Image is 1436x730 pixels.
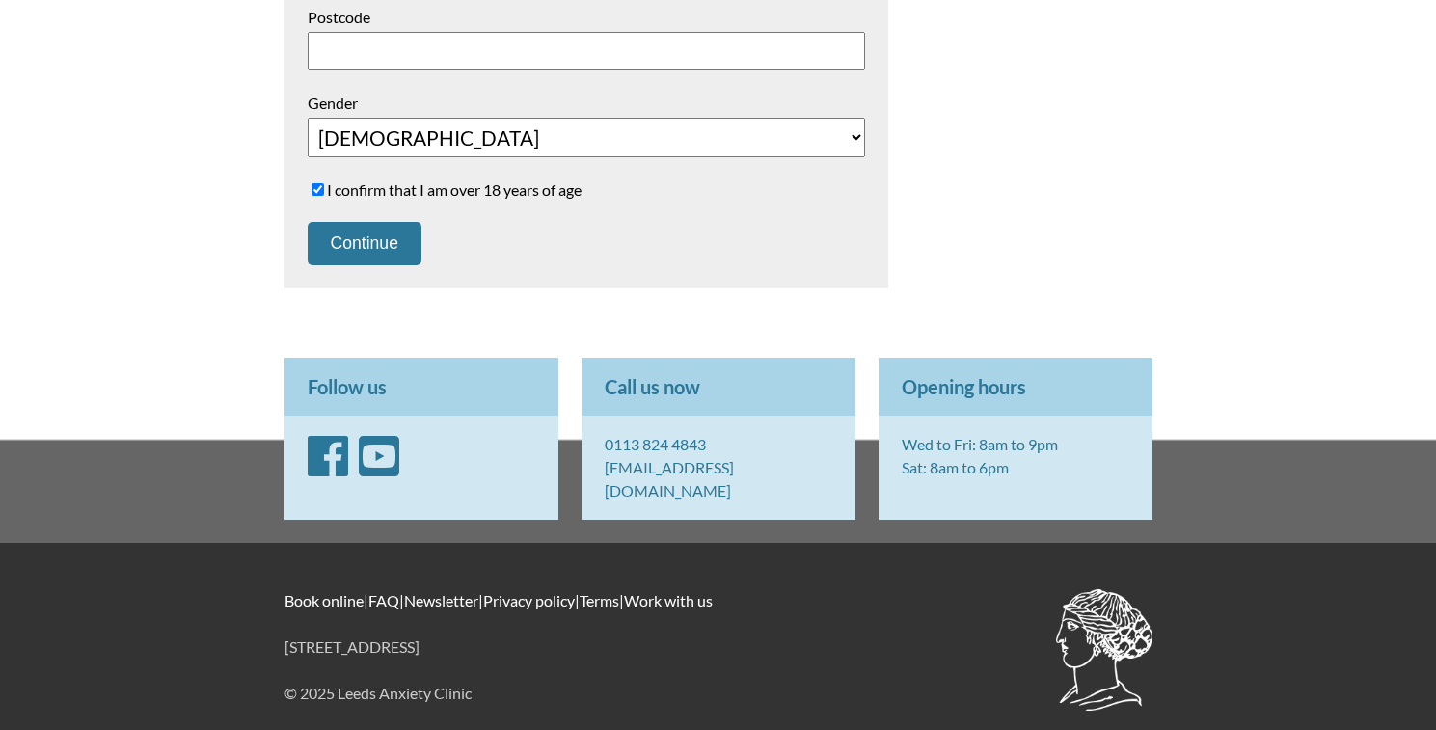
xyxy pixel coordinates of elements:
[624,591,713,609] a: Work with us
[284,358,558,416] p: Follow us
[879,358,1152,416] p: Opening hours
[308,433,348,479] i: Facebook
[368,591,399,609] a: FAQ
[308,8,865,26] label: Postcode
[284,682,1152,705] p: © 2025 Leeds Anxiety Clinic
[605,458,734,500] a: [EMAIL_ADDRESS][DOMAIN_NAME]
[605,435,706,453] a: 0113 824 4843
[308,222,421,265] button: Continue
[284,591,364,609] a: Book online
[308,180,865,199] label: I confirm that I am over 18 years of age
[359,433,399,479] i: YouTube
[1056,589,1152,711] img: BACP accredited
[284,589,1152,612] p: | | | | |
[284,635,1152,659] p: [STREET_ADDRESS]
[312,183,324,196] input: I confirm that I am over 18 years of age
[308,94,865,112] label: Gender
[359,458,399,476] a: YouTube
[879,416,1152,497] p: Wed to Fri: 8am to 9pm Sat: 8am to 6pm
[308,458,348,476] a: Facebook
[582,358,855,416] p: Call us now
[404,591,478,609] a: Newsletter
[483,591,575,609] a: Privacy policy
[580,591,619,609] a: Terms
